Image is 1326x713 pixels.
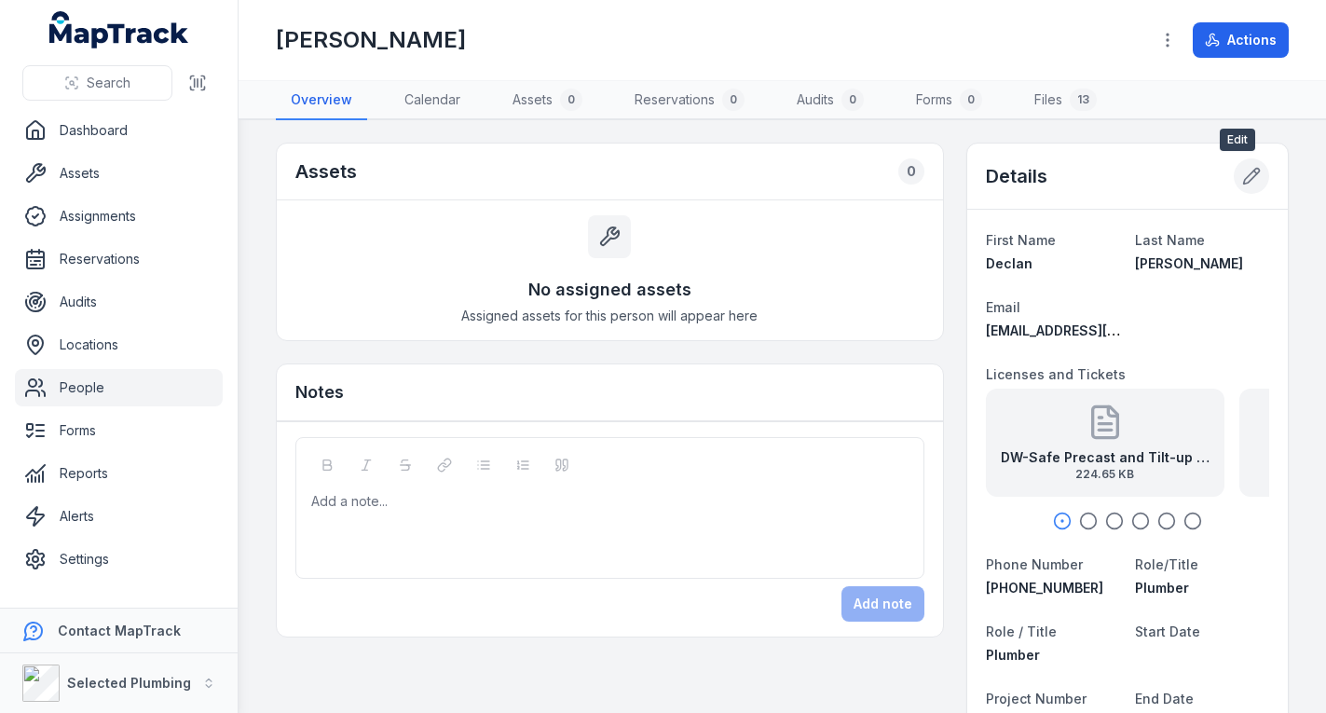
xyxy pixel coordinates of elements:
[67,675,191,691] strong: Selected Plumbing
[15,155,223,192] a: Assets
[87,74,130,92] span: Search
[986,299,1020,315] span: Email
[1135,691,1194,706] span: End Date
[276,25,466,55] h1: [PERSON_NAME]
[722,89,745,111] div: 0
[986,366,1126,382] span: Licenses and Tickets
[986,624,1057,639] span: Role / Title
[15,240,223,278] a: Reservations
[58,623,181,638] strong: Contact MapTrack
[901,81,997,120] a: Forms0
[1135,255,1243,271] span: [PERSON_NAME]
[986,322,1210,338] span: [EMAIL_ADDRESS][DOMAIN_NAME]
[1070,89,1097,111] div: 13
[15,412,223,449] a: Forms
[841,89,864,111] div: 0
[49,11,189,48] a: MapTrack
[986,232,1056,248] span: First Name
[15,326,223,363] a: Locations
[1135,624,1200,639] span: Start Date
[528,277,691,303] h3: No assigned assets
[986,647,1040,663] span: Plumber
[295,158,357,185] h2: Assets
[986,556,1083,572] span: Phone Number
[782,81,879,120] a: Audits0
[1001,448,1210,467] strong: DW-Safe Precast and Tilt-up exp [DATE]
[276,81,367,120] a: Overview
[986,580,1103,596] span: [PHONE_NUMBER]
[1001,467,1210,482] span: 224.65 KB
[461,307,758,325] span: Assigned assets for this person will appear here
[295,379,344,405] h3: Notes
[986,255,1032,271] span: Declan
[15,369,223,406] a: People
[1220,129,1255,151] span: Edit
[498,81,597,120] a: Assets0
[1193,22,1289,58] button: Actions
[560,89,582,111] div: 0
[390,81,475,120] a: Calendar
[15,112,223,149] a: Dashboard
[15,541,223,578] a: Settings
[15,283,223,321] a: Audits
[898,158,924,185] div: 0
[1135,556,1198,572] span: Role/Title
[960,89,982,111] div: 0
[15,198,223,235] a: Assignments
[986,691,1087,706] span: Project Number
[1135,580,1189,596] span: Plumber
[15,498,223,535] a: Alerts
[22,65,172,101] button: Search
[986,163,1047,189] h2: Details
[620,81,759,120] a: Reservations0
[15,455,223,492] a: Reports
[1135,232,1205,248] span: Last Name
[1019,81,1112,120] a: Files13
